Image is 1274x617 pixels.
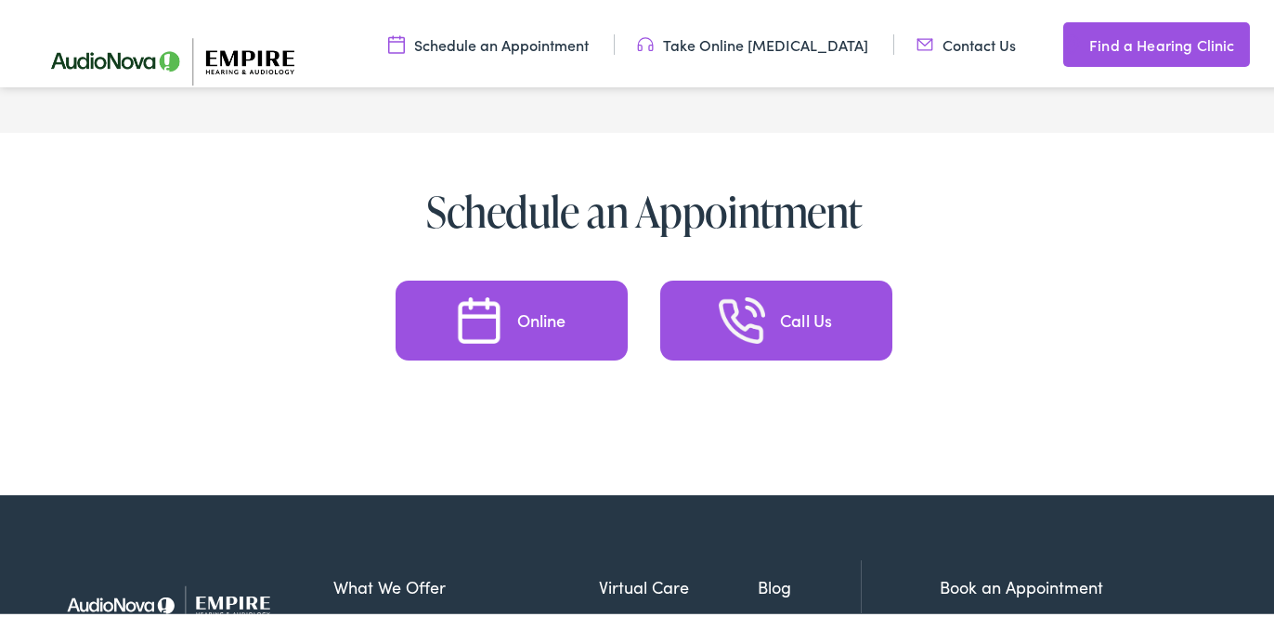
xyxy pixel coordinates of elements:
[599,571,758,596] a: Virtual Care
[1063,19,1249,63] a: Find a Hearing Clinic
[916,31,1016,51] a: Contact Us
[456,294,502,340] img: Schedule an Appointment
[388,31,589,51] a: Schedule an Appointment
[916,31,933,51] img: utility icon
[333,571,599,596] a: What We Offer
[940,571,1103,595] a: Book an Appointment
[719,294,765,340] img: Take an Online Hearing Test
[396,277,628,357] a: Schedule an Appointment Online
[1063,30,1080,52] img: utility icon
[637,31,868,51] a: Take Online [MEDICAL_DATA]
[517,308,566,325] div: Online
[660,277,892,357] a: Take an Online Hearing Test Call Us
[637,31,654,51] img: utility icon
[780,308,832,325] div: Call Us
[388,31,405,51] img: utility icon
[759,571,861,596] a: Blog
